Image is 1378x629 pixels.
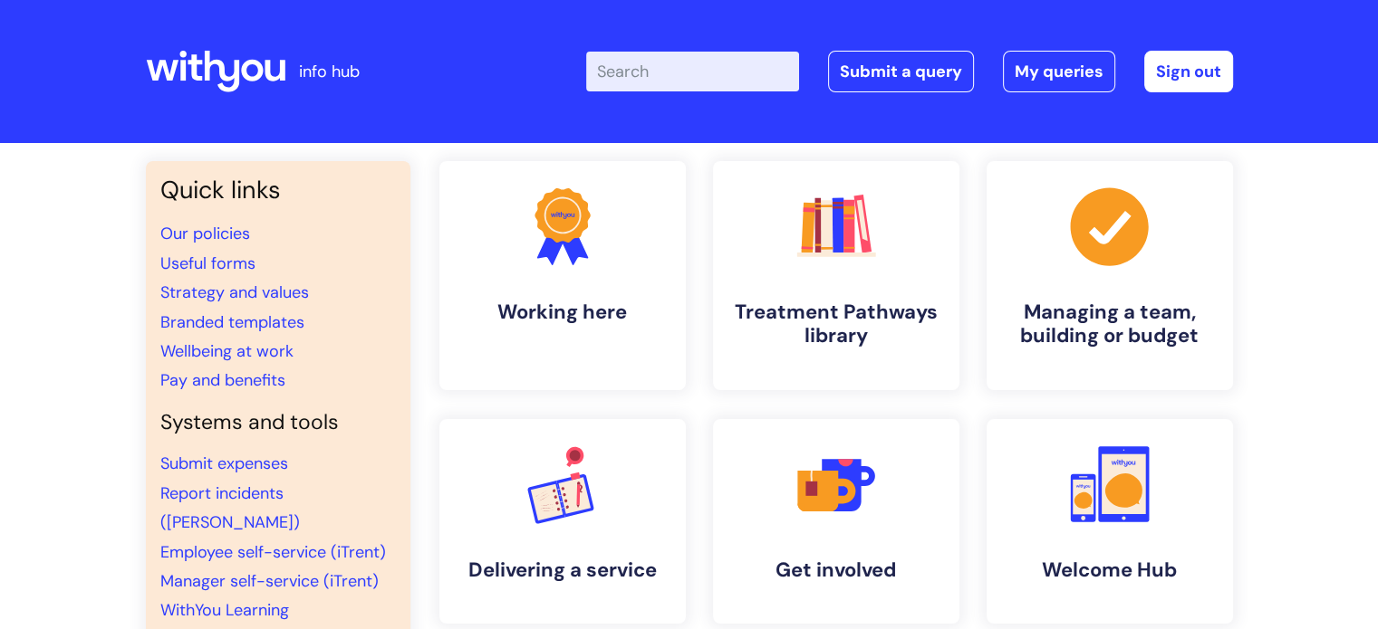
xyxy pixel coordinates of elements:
a: Managing a team, building or budget [987,161,1233,390]
a: Wellbeing at work [160,340,294,362]
h4: Managing a team, building or budget [1001,300,1219,348]
h4: Systems and tools [160,410,396,435]
a: Submit a query [828,51,974,92]
a: Sign out [1144,51,1233,92]
h4: Get involved [728,558,945,582]
input: Search [586,52,799,91]
a: Our policies [160,223,250,244]
a: Delivering a service [439,419,686,624]
a: Strategy and values [160,281,309,303]
a: Employee self-service (iTrent) [160,541,386,563]
a: Welcome Hub [987,419,1233,624]
a: WithYou Learning [160,599,289,621]
div: | - [586,51,1233,92]
h4: Treatment Pathways library [728,300,945,348]
a: Manager self-service (iTrent) [160,570,379,592]
p: info hub [299,57,360,86]
h3: Quick links [160,176,396,205]
a: Submit expenses [160,453,288,474]
a: Useful forms [160,253,255,274]
a: Pay and benefits [160,369,285,391]
a: Branded templates [160,311,304,333]
a: Get involved [713,419,959,624]
h4: Welcome Hub [1001,558,1219,582]
a: Report incidents ([PERSON_NAME]) [160,482,300,533]
h4: Delivering a service [454,558,671,582]
a: Working here [439,161,686,390]
a: Treatment Pathways library [713,161,959,390]
a: My queries [1003,51,1115,92]
h4: Working here [454,300,671,324]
